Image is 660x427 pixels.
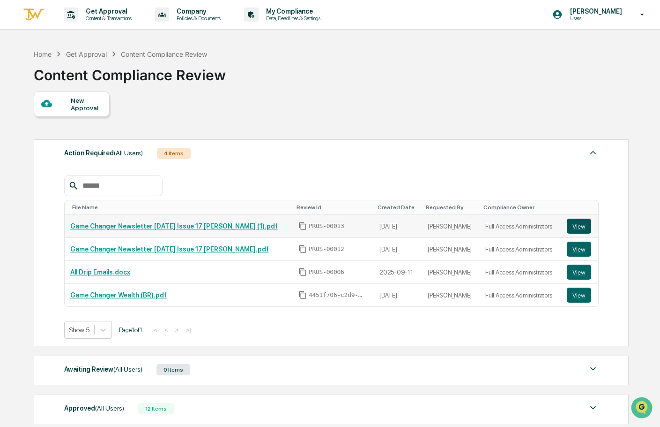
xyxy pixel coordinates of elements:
td: [DATE] [374,238,422,261]
td: Full Access Administrators [480,238,561,261]
p: Users [563,15,627,22]
div: Get Approval [66,50,107,58]
p: How can we help? [9,20,171,35]
td: Full Access Administrators [480,215,561,238]
a: View [567,219,593,234]
a: Game Changer Newsletter [DATE] Issue 17 [PERSON_NAME] (1).pdf [70,222,278,230]
button: > [172,326,182,334]
button: View [567,242,591,257]
span: PROS-00006 [309,268,344,276]
span: Copy Id [298,268,307,276]
img: logo [22,7,45,23]
div: Toggle SortBy [378,204,418,211]
span: Pylon [93,159,113,166]
td: [PERSON_NAME] [422,238,480,261]
div: Toggle SortBy [426,204,476,211]
div: 4 Items [157,148,191,159]
div: Action Required [64,147,143,159]
td: [PERSON_NAME] [422,284,480,306]
iframe: Open customer support [630,396,655,421]
div: 0 Items [156,364,190,375]
a: Game Changer Wealth (BR).pdf [70,291,167,299]
p: Company [169,8,225,15]
span: Copy Id [298,222,307,230]
div: Awaiting Review [64,363,142,375]
span: (All Users) [113,366,142,373]
div: Content Compliance Review [34,59,226,84]
a: View [567,265,593,280]
p: My Compliance [259,8,325,15]
div: New Approval [71,97,102,112]
div: 12 Items [138,403,174,414]
p: Policies & Documents [169,15,225,22]
span: Data Lookup [19,136,59,145]
a: Game Changer Newsletter [DATE] Issue 17 [PERSON_NAME].pdf [70,245,269,253]
button: >| [183,326,194,334]
div: Toggle SortBy [297,204,370,211]
p: Get Approval [78,8,136,15]
span: (All Users) [114,149,143,157]
td: 2025-09-11 [374,261,422,284]
p: Data, Deadlines & Settings [259,15,325,22]
div: 🖐️ [9,119,17,127]
a: 🖐️Preclearance [6,114,64,131]
p: [PERSON_NAME] [563,8,627,15]
td: [DATE] [374,215,422,238]
span: Page 1 of 1 [119,326,142,334]
td: [DATE] [374,284,422,306]
div: 🗄️ [68,119,75,127]
div: We're available if you need us! [32,81,119,89]
button: View [567,288,591,303]
button: View [567,219,591,234]
a: Powered byPylon [66,159,113,166]
div: Toggle SortBy [72,204,289,211]
span: Copy Id [298,291,307,299]
div: Toggle SortBy [569,204,594,211]
div: Home [34,50,52,58]
p: Content & Transactions [78,15,136,22]
span: Copy Id [298,245,307,253]
td: Full Access Administrators [480,261,561,284]
img: 1746055101610-c473b297-6a78-478c-a979-82029cc54cd1 [9,72,26,89]
td: [PERSON_NAME] [422,261,480,284]
div: Content Compliance Review [121,50,207,58]
span: (All Users) [95,404,124,412]
img: caret [587,402,599,413]
a: View [567,288,593,303]
td: Full Access Administrators [480,284,561,306]
button: |< [149,326,160,334]
button: View [567,265,591,280]
a: 🗄️Attestations [64,114,120,131]
a: View [567,242,593,257]
div: Start new chat [32,72,154,81]
div: 🔎 [9,137,17,145]
div: Toggle SortBy [483,204,557,211]
span: Preclearance [19,118,60,128]
span: PROS-00013 [309,222,344,230]
span: 4451f706-c2d9-45a3-942b-fe2e7bf6efaa [309,291,365,299]
button: < [162,326,171,334]
a: All Drip Emails.docx [70,268,130,276]
button: Start new chat [159,75,171,86]
td: [PERSON_NAME] [422,215,480,238]
span: Attestations [77,118,116,128]
span: PROS-00012 [309,245,344,253]
a: 🔎Data Lookup [6,132,63,149]
img: caret [587,147,599,158]
img: caret [587,363,599,374]
div: Approved [64,402,124,414]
